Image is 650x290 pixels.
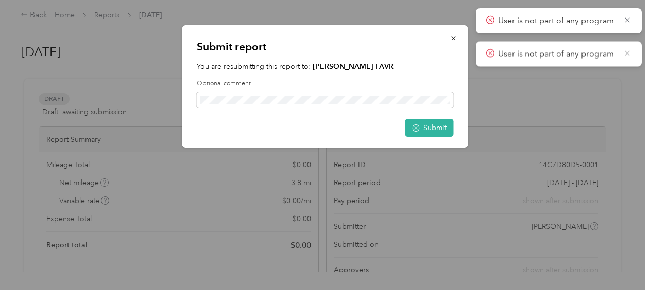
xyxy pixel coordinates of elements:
p: User is not part of any program [498,48,616,61]
p: You are resubmitting this report to: [197,61,454,72]
label: Optional comment [197,79,454,88]
p: User is not part of any program [498,14,616,27]
iframe: Everlance-gr Chat Button Frame [592,232,650,290]
p: Submit report [197,40,454,54]
button: Submit [405,119,454,137]
strong: [PERSON_NAME] FAVR [313,62,394,71]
